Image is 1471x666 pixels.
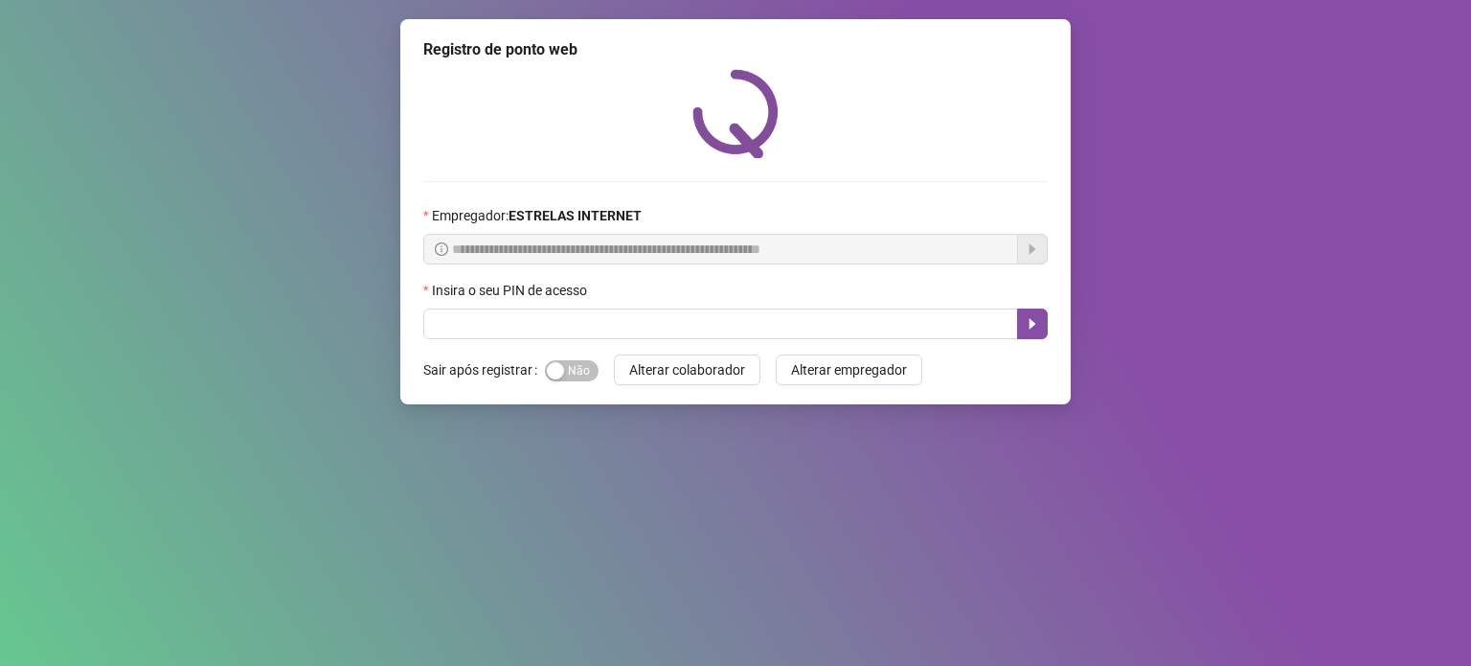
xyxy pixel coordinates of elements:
[509,208,642,223] strong: ESTRELAS INTERNET
[423,355,545,385] label: Sair após registrar
[435,242,448,256] span: info-circle
[432,205,642,226] span: Empregador :
[776,355,922,385] button: Alterar empregador
[614,355,760,385] button: Alterar colaborador
[629,359,745,380] span: Alterar colaborador
[791,359,907,380] span: Alterar empregador
[692,69,779,158] img: QRPoint
[423,280,600,301] label: Insira o seu PIN de acesso
[423,38,1048,61] div: Registro de ponto web
[1025,316,1040,332] span: caret-right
